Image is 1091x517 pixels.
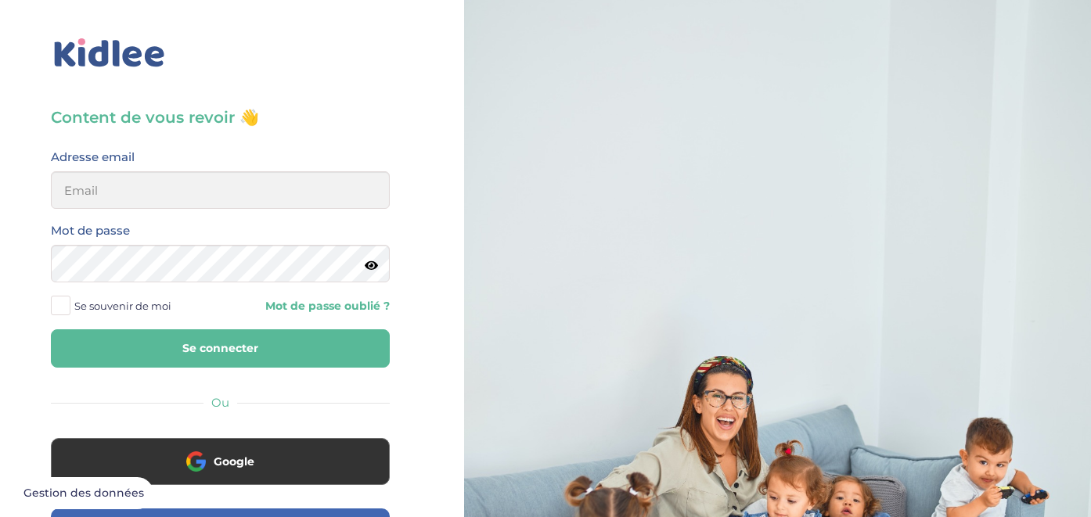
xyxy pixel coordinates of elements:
[51,221,130,241] label: Mot de passe
[51,147,135,167] label: Adresse email
[214,454,254,469] span: Google
[186,451,206,471] img: google.png
[51,171,390,209] input: Email
[232,299,391,314] a: Mot de passe oublié ?
[23,486,144,501] span: Gestion des données
[51,35,168,71] img: logo_kidlee_bleu
[74,296,171,316] span: Se souvenir de moi
[211,395,229,410] span: Ou
[14,477,153,510] button: Gestion des données
[51,465,390,479] a: Google
[51,329,390,368] button: Se connecter
[51,438,390,485] button: Google
[51,106,390,128] h3: Content de vous revoir 👋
